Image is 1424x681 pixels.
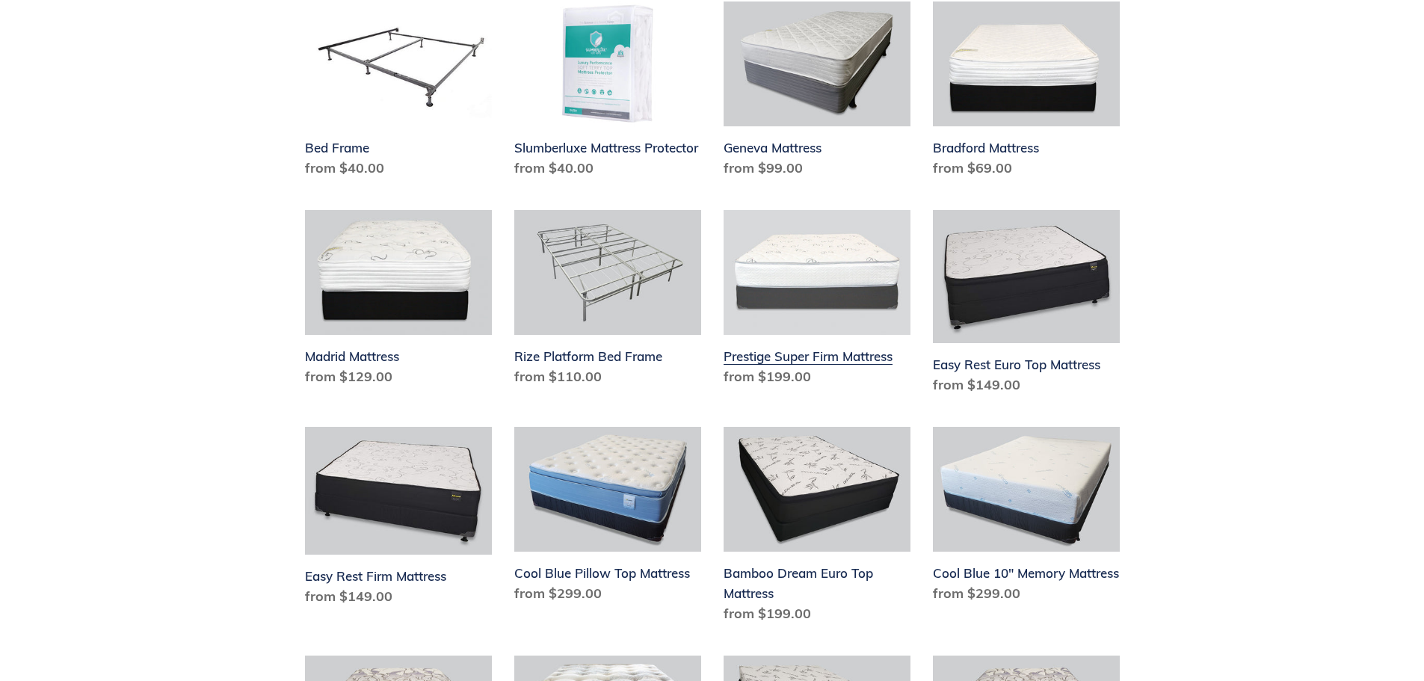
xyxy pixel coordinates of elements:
[933,1,1120,184] a: Bradford Mattress
[724,1,910,184] a: Geneva Mattress
[514,427,701,609] a: Cool Blue Pillow Top Mattress
[724,210,910,392] a: Prestige Super Firm Mattress
[305,427,492,612] a: Easy Rest Firm Mattress
[514,1,701,184] a: Slumberluxe Mattress Protector
[514,210,701,392] a: Rize Platform Bed Frame
[724,427,910,629] a: Bamboo Dream Euro Top Mattress
[305,1,492,184] a: Bed Frame
[305,210,492,392] a: Madrid Mattress
[933,210,1120,401] a: Easy Rest Euro Top Mattress
[933,427,1120,609] a: Cool Blue 10" Memory Mattress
